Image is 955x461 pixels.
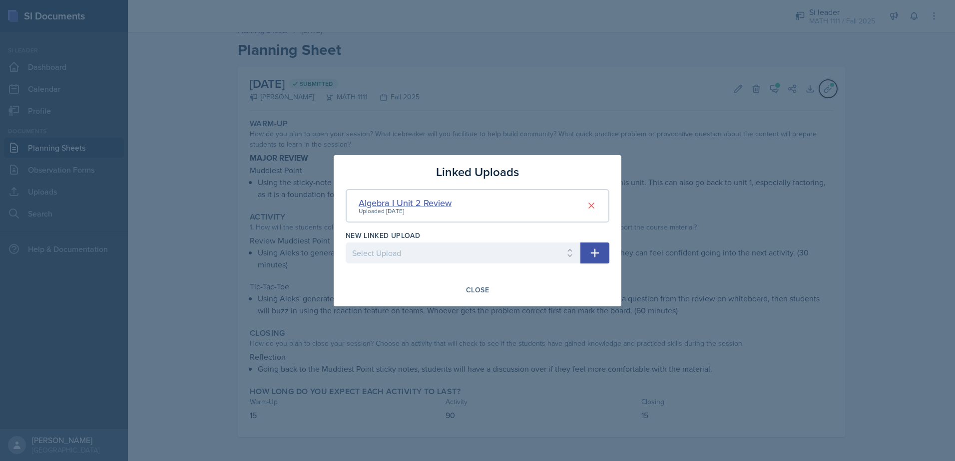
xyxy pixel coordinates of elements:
[359,207,452,216] div: Uploaded [DATE]
[466,286,489,294] div: Close
[436,163,519,181] h3: Linked Uploads
[346,230,420,240] label: New Linked Upload
[359,196,452,210] div: Algebra I Unit 2 Review
[460,281,495,298] button: Close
